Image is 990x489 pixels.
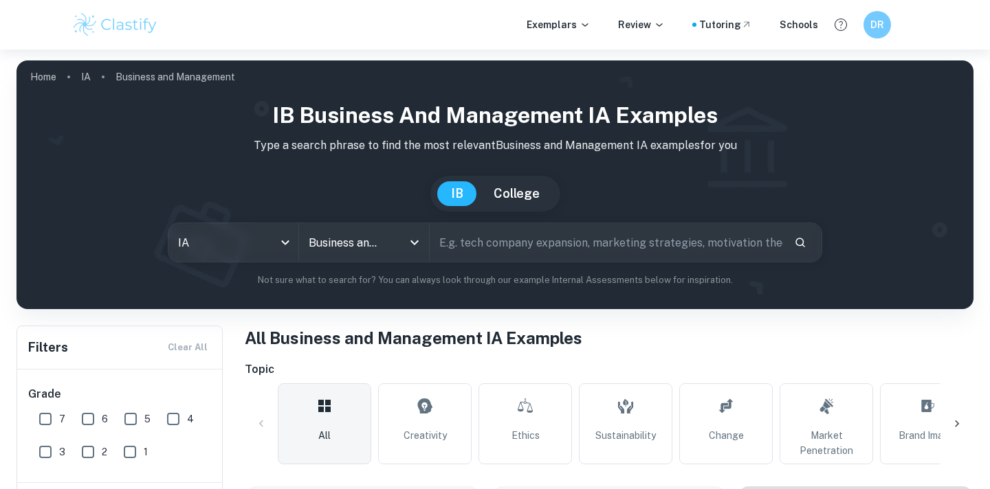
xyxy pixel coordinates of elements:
span: Sustainability [595,428,656,443]
a: Home [30,67,56,87]
h6: Topic [245,361,973,378]
p: Review [618,17,665,32]
span: Change [709,428,744,443]
button: Open [405,233,424,252]
a: IA [81,67,91,87]
p: Type a search phrase to find the most relevant Business and Management IA examples for you [27,137,962,154]
span: All [318,428,331,443]
span: 3 [59,444,65,459]
h1: IB Business and Management IA examples [27,99,962,132]
a: Tutoring [699,17,752,32]
span: 5 [144,411,151,427]
a: Schools [780,17,818,32]
input: E.g. tech company expansion, marketing strategies, motivation theories... [430,223,783,262]
img: profile cover [16,60,973,309]
img: Clastify logo [71,11,159,38]
button: College [480,181,553,206]
h6: Grade [28,386,212,402]
h6: DR [870,17,885,32]
h1: All Business and Management IA Examples [245,326,973,350]
span: Creativity [404,428,447,443]
span: 2 [102,444,107,459]
span: 4 [187,411,194,427]
button: DR [863,11,891,38]
button: Help and Feedback [829,13,852,36]
span: 1 [144,444,148,459]
button: IB [437,181,477,206]
span: Market Penetration [786,428,867,458]
button: Search [789,231,812,254]
p: Exemplars [527,17,591,32]
div: IA [168,223,298,262]
span: Brand Image [899,428,955,443]
p: Not sure what to search for? You can always look through our example Internal Assessments below f... [27,273,962,287]
h6: Filters [28,338,68,357]
span: Ethics [511,428,540,443]
p: Business and Management [115,69,235,84]
span: 6 [102,411,108,427]
span: 7 [59,411,65,427]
